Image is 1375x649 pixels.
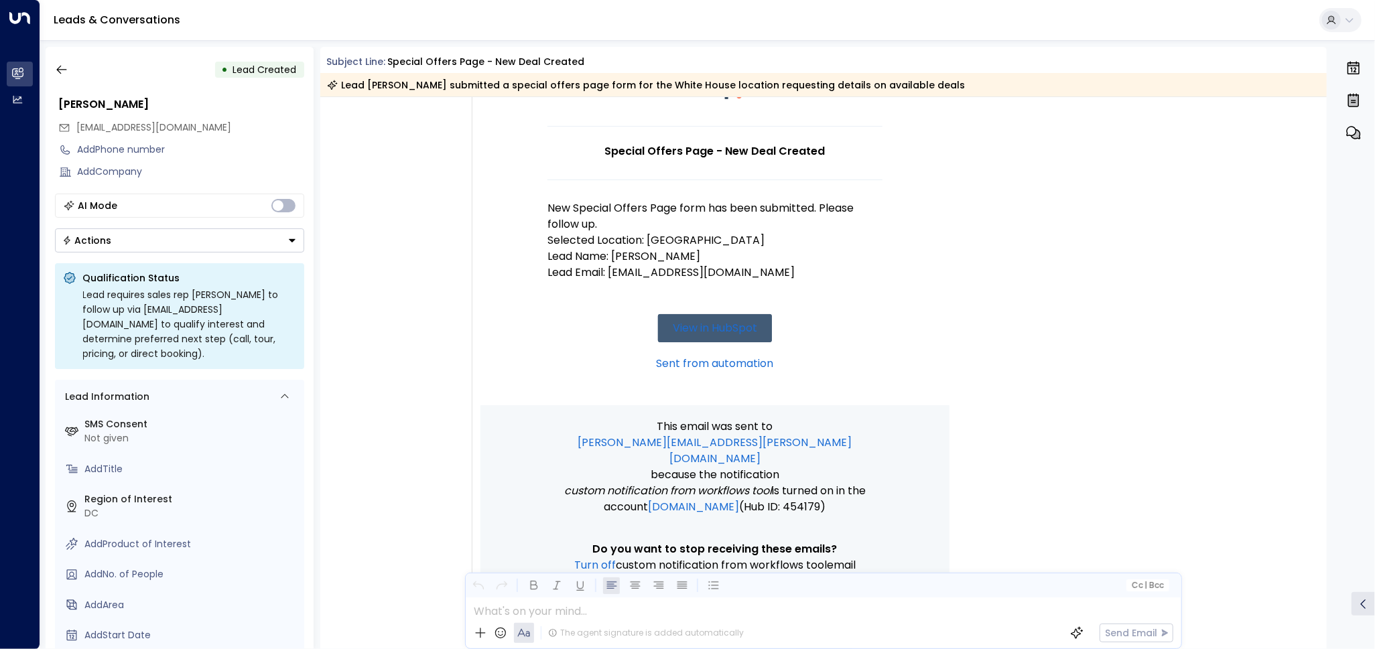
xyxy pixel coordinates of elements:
button: Actions [55,228,304,253]
span: | [1144,581,1147,590]
div: [PERSON_NAME] [59,96,304,113]
a: Leads & Conversations [54,12,180,27]
button: Cc|Bcc [1126,579,1169,592]
p: This email was sent to because the notification is turned on in the account (Hub ID: 454179) [547,419,882,515]
p: email notifications. [547,557,882,589]
label: SMS Consent [85,417,299,431]
span: ai@eternasavor.com [77,121,232,135]
div: AddNo. of People [85,567,299,581]
span: [EMAIL_ADDRESS][DOMAIN_NAME] [77,121,232,134]
h1: Special Offers Page - New Deal Created [547,143,882,159]
p: Lead Name: [PERSON_NAME] [547,248,882,265]
div: • [222,58,228,82]
span: Cc Bcc [1131,581,1163,590]
span: Do you want to stop receiving these emails? [592,541,837,557]
div: Lead requires sales rep [PERSON_NAME] to follow up via [EMAIL_ADDRESS][DOMAIN_NAME] to qualify in... [83,287,296,361]
div: DC [85,506,299,520]
div: Lead Information [61,390,150,404]
label: Region of Interest [85,492,299,506]
div: AddPhone number [78,143,304,157]
div: The agent signature is added automatically [548,627,744,639]
div: Lead [PERSON_NAME] submitted a special offers page form for the White House location requesting d... [327,78,966,92]
div: Not given [85,431,299,445]
span: Lead Created [233,63,297,76]
div: AddCompany [78,165,304,179]
div: AI Mode [78,199,118,212]
a: Sent from automation [656,356,773,372]
div: Special Offers Page - New Deal Created [387,55,584,69]
div: Button group with a nested menu [55,228,304,253]
p: Lead Email: [EMAIL_ADDRESS][DOMAIN_NAME] [547,265,882,281]
button: Undo [470,577,486,594]
div: Actions [62,234,112,246]
button: Redo [493,577,510,594]
span: Subject Line: [327,55,386,68]
span: Custom notification from workflows tool [616,557,827,573]
div: AddProduct of Interest [85,537,299,551]
div: AddArea [85,598,299,612]
p: Qualification Status [83,271,296,285]
a: [PERSON_NAME][EMAIL_ADDRESS][PERSON_NAME][DOMAIN_NAME] [547,435,882,467]
a: Turn off [574,557,616,573]
span: Custom notification from workflows tool [564,483,772,499]
a: View in HubSpot [658,314,772,342]
p: Selected Location: [GEOGRAPHIC_DATA] [547,232,882,248]
a: [DOMAIN_NAME] [648,499,739,515]
div: AddStart Date [85,628,299,642]
div: AddTitle [85,462,299,476]
p: New Special Offers Page form has been submitted. Please follow up. [547,200,882,232]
